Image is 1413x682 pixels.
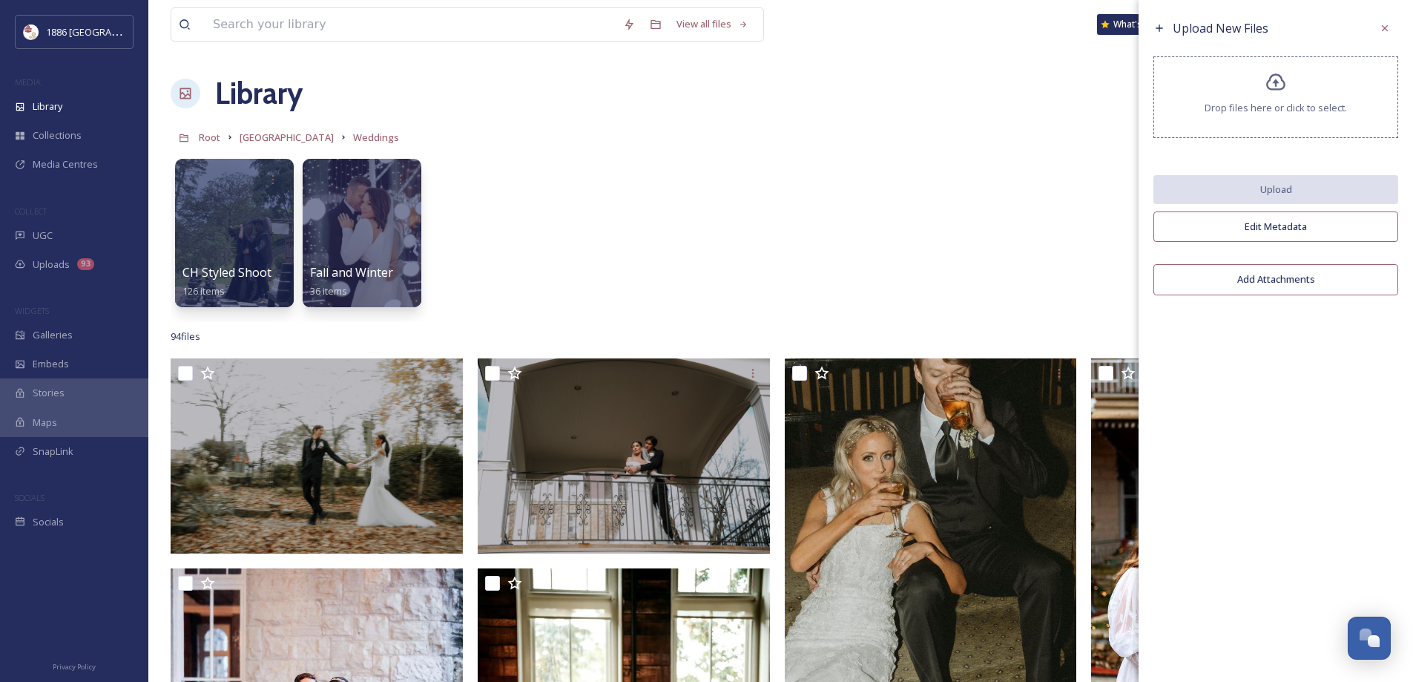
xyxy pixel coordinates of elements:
[1153,212,1398,242] button: Edit Metadata
[310,266,393,298] a: Fall and Winter36 items
[182,284,225,298] span: 126 items
[1173,20,1268,36] span: Upload New Files
[33,157,98,171] span: Media Centres
[240,128,334,146] a: [GEOGRAPHIC_DATA]
[24,24,39,39] img: logos.png
[33,515,64,529] span: Socials
[33,357,69,371] span: Embeds
[1097,14,1171,35] a: What's New
[15,206,47,217] span: COLLECT
[199,131,220,144] span: Root
[1348,617,1391,660] button: Open Chat
[33,328,73,342] span: Galleries
[205,8,616,41] input: Search your library
[33,128,82,142] span: Collections
[171,329,200,344] span: 94 file s
[77,258,94,270] div: 93
[171,358,463,554] img: bobbitaylor-04039.jpg
[1153,264,1398,295] button: Add Attachments
[15,305,49,316] span: WIDGETS
[15,76,41,88] span: MEDIA
[353,131,399,144] span: Weddings
[33,386,65,400] span: Stories
[182,266,386,298] a: CH Styled Shoot & Surprise Proposal126 items
[53,657,96,675] a: Privacy Policy
[33,258,70,272] span: Uploads
[53,662,96,672] span: Privacy Policy
[33,229,53,243] span: UGC
[1153,175,1398,204] button: Upload
[310,264,393,281] span: Fall and Winter
[669,10,756,39] a: View all files
[182,264,386,281] span: CH Styled Shoot & Surprise Proposal
[33,445,73,459] span: SnapLink
[478,358,770,554] img: bobbitaylor-08321.jpg
[199,128,220,146] a: Root
[240,131,334,144] span: [GEOGRAPHIC_DATA]
[353,128,399,146] a: Weddings
[15,492,45,503] span: SOCIALS
[1205,101,1347,115] span: Drop files here or click to select.
[33,99,62,114] span: Library
[33,416,57,430] span: Maps
[46,24,163,39] span: 1886 [GEOGRAPHIC_DATA]
[215,71,303,116] a: Library
[310,284,347,298] span: 36 items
